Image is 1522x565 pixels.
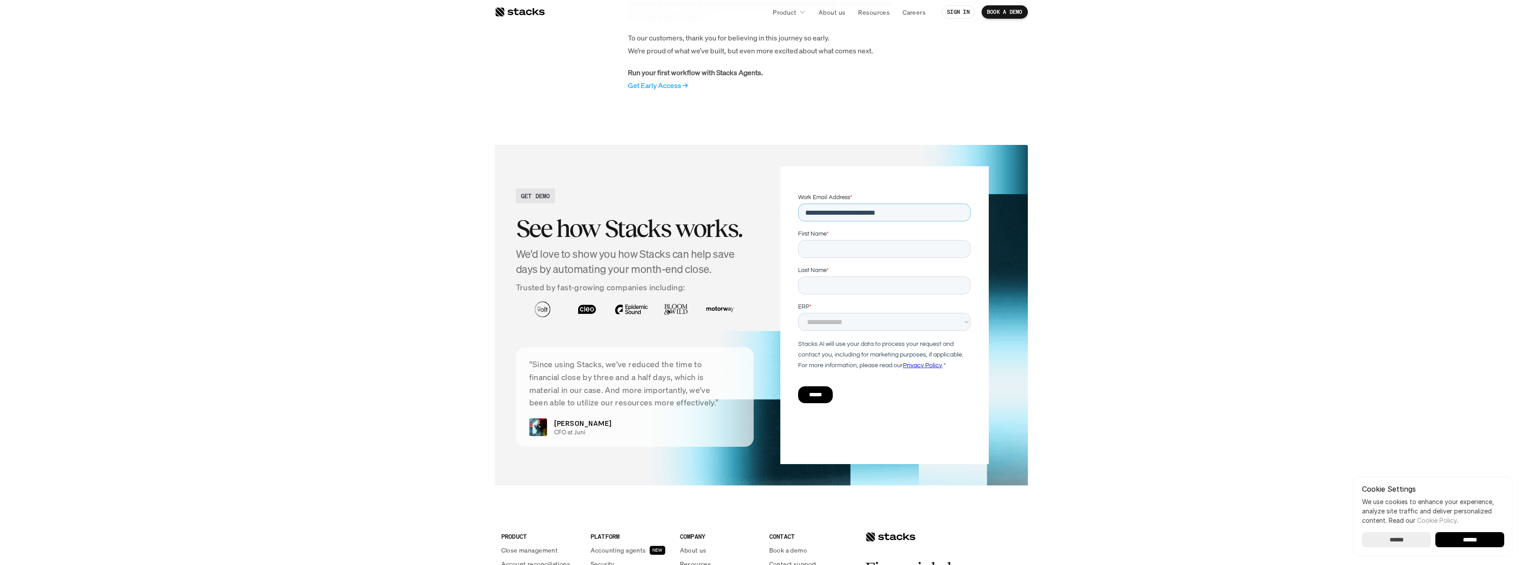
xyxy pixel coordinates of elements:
[773,8,796,17] p: Product
[897,4,931,20] a: Careers
[903,8,926,17] p: Careers
[1389,517,1458,524] span: Read our .
[680,545,759,555] a: About us
[501,545,580,555] a: Close management
[516,281,754,294] p: Trusted by fast-growing companies including:
[680,545,707,555] p: About us
[554,429,733,436] p: CFO at Juni
[521,191,550,200] h2: GET DEMO
[501,532,580,541] p: PRODUCT
[591,545,646,555] p: Accounting agents
[942,5,975,19] a: SIGN IN
[982,5,1028,19] a: BOOK A DEMO
[652,548,663,553] h2: NEW
[501,545,558,555] p: Close management
[853,4,895,20] a: Resources
[628,32,895,57] p: To our customers, thank you for believing in this journey so early. We’re proud of what we’ve bui...
[769,545,848,555] a: Book a demo
[516,215,754,242] h2: See how Stacks works.
[1417,517,1457,524] a: Cookie Policy
[813,4,851,20] a: About us
[591,532,669,541] p: PLATFORM
[628,80,688,90] a: Get Early Access →
[554,418,612,429] p: [PERSON_NAME]
[947,9,970,15] p: SIGN IN
[769,545,807,555] p: Book a demo
[628,68,763,77] strong: Run your first workflow with Stacks Agents.
[769,532,848,541] p: CONTACT
[680,532,759,541] p: COMPANY
[987,9,1023,15] p: BOOK A DEMO
[529,358,741,409] p: “Since using Stacks, we've reduced the time to financial close by three and a half days, which is...
[591,545,669,555] a: Accounting agentsNEW
[1362,485,1504,493] p: Cookie Settings
[858,8,890,17] p: Resources
[819,8,845,17] p: About us
[516,247,754,276] h4: We'd love to show you how Stacks can help save days by automating your month-end close.
[1362,497,1504,525] p: We use cookies to enhance your experience, analyze site traffic and deliver personalized content.
[798,193,971,411] iframe: Form 0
